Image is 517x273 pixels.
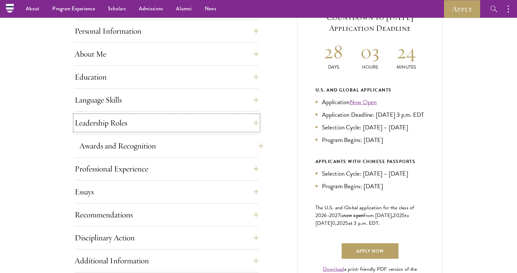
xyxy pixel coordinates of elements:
[75,23,259,39] button: Personal Information
[315,135,425,145] li: Program Begins: [DATE]
[337,219,346,227] span: 202
[343,212,364,219] span: now open
[315,181,425,191] li: Program Begins: [DATE]
[352,64,388,71] p: Hours
[315,110,425,119] li: Application Deadline: [DATE] 3 p.m. EDT
[75,253,259,268] button: Additional Information
[327,212,338,219] span: -202
[393,212,402,219] span: 202
[75,161,259,177] button: Professional Experience
[315,204,414,219] span: The U.S. and Global application for the class of 202
[79,138,264,154] button: Awards and Recognition
[315,123,425,132] li: Selection Cycle: [DATE] – [DATE]
[338,212,340,219] span: 7
[75,69,259,85] button: Education
[335,219,336,227] span: ,
[315,169,425,178] li: Selection Cycle: [DATE] – [DATE]
[75,230,259,246] button: Disciplinary Action
[315,97,425,107] li: Application
[75,207,259,223] button: Recommendations
[315,212,409,227] span: to [DATE]
[388,39,425,64] h2: 24
[388,64,425,71] p: Minutes
[315,39,352,64] h2: 28
[352,39,388,64] h2: 03
[345,219,348,227] span: 5
[324,212,327,219] span: 6
[340,212,344,219] span: is
[342,243,398,259] a: Apply Now
[364,212,393,219] span: from [DATE],
[315,64,352,71] p: Days
[75,92,259,108] button: Language Skills
[75,184,259,200] button: Essays
[332,219,335,227] span: 0
[75,46,259,62] button: About Me
[315,86,425,94] div: U.S. and Global Applicants
[348,219,380,227] span: at 3 p.m. EDT.
[315,158,425,166] div: APPLICANTS WITH CHINESE PASSPORTS
[402,212,405,219] span: 5
[75,115,259,131] button: Leadership Roles
[350,97,377,107] a: Now Open
[323,265,344,273] a: Download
